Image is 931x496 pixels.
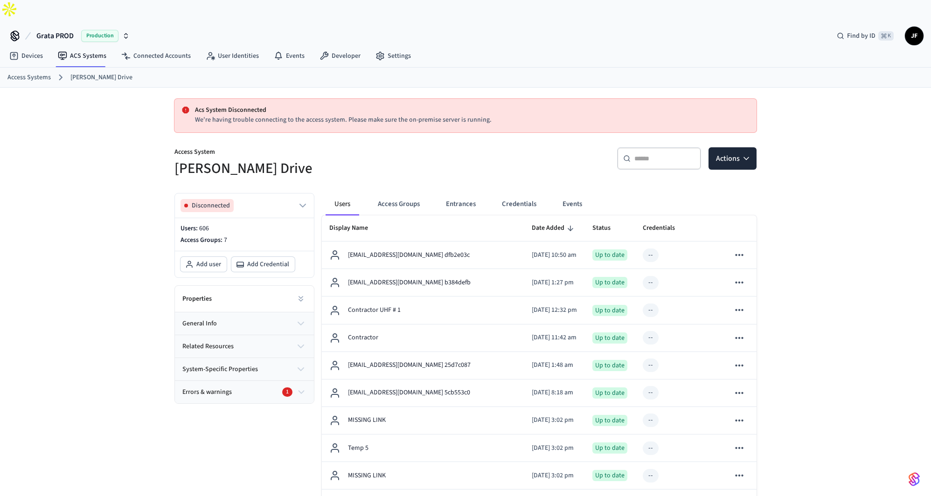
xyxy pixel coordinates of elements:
[348,278,471,288] p: [EMAIL_ADDRESS][DOMAIN_NAME] b384defb
[174,147,460,159] p: Access System
[648,360,653,370] div: --
[175,358,314,380] button: system-specific properties
[182,319,217,329] span: general info
[326,193,359,215] button: Users
[36,30,74,41] span: Grata PROD
[370,193,427,215] button: Access Groups
[175,335,314,358] button: related resources
[70,73,132,83] a: [PERSON_NAME] Drive
[348,333,378,343] p: Contractor
[348,360,471,370] p: [EMAIL_ADDRESS][DOMAIN_NAME] 25d7c087
[532,415,577,425] p: [DATE] 3:02 pm
[643,221,687,235] span: Credentials
[348,305,401,315] p: Contractor UHF # 1
[648,443,653,453] div: --
[592,387,627,399] div: Up to date
[532,360,577,370] p: [DATE] 1:48 am
[199,224,209,233] span: 606
[2,48,50,64] a: Devices
[196,260,221,269] span: Add user
[648,388,653,398] div: --
[114,48,198,64] a: Connected Accounts
[592,415,627,426] div: Up to date
[175,312,314,335] button: general info
[592,249,627,261] div: Up to date
[181,235,308,245] p: Access Groups:
[592,305,627,316] div: Up to date
[532,221,577,235] span: Date Added
[182,365,258,374] span: system-specific properties
[81,30,118,42] span: Production
[532,443,577,453] p: [DATE] 3:02 pm
[648,333,653,343] div: --
[312,48,368,64] a: Developer
[592,332,627,344] div: Up to date
[174,159,460,178] h5: [PERSON_NAME] Drive
[648,278,653,288] div: --
[878,31,894,41] span: ⌘ K
[247,260,289,269] span: Add Credential
[182,342,234,351] span: related resources
[648,471,653,481] div: --
[7,73,51,83] a: Access Systems
[648,415,653,425] div: --
[709,147,757,170] button: Actions
[592,470,627,481] div: Up to date
[906,28,923,44] span: JF
[348,443,368,453] p: Temp 5
[592,277,627,288] div: Up to date
[368,48,418,64] a: Settings
[329,221,380,235] span: Display Name
[592,360,627,371] div: Up to date
[348,388,470,398] p: [EMAIL_ADDRESS][DOMAIN_NAME] 5cb553c0
[532,250,577,260] p: [DATE] 10:50 am
[181,257,227,272] button: Add user
[192,201,230,210] span: Disconnected
[555,193,590,215] button: Events
[266,48,312,64] a: Events
[348,415,386,425] p: MISSING LINK
[648,250,653,260] div: --
[494,193,544,215] button: Credentials
[224,235,227,245] span: 7
[847,31,875,41] span: Find by ID
[532,471,577,481] p: [DATE] 3:02 pm
[282,387,292,397] div: 1
[532,278,577,288] p: [DATE] 1:27 pm
[905,27,924,45] button: JF
[648,305,653,315] div: --
[592,221,623,235] span: Status
[438,193,483,215] button: Entrances
[198,48,266,64] a: User Identities
[532,388,577,398] p: [DATE] 8:18 am
[909,472,920,487] img: SeamLogoGradient.69752ec5.svg
[182,387,232,397] span: Errors & warnings
[175,381,314,403] button: Errors & warnings1
[231,257,295,272] button: Add Credential
[182,294,212,303] h2: Properties
[532,305,577,315] p: [DATE] 12:32 pm
[181,224,308,234] p: Users:
[195,115,749,125] p: We're having trouble connecting to the access system. Please make sure the on-premise server is r...
[532,333,577,343] p: [DATE] 11:42 am
[50,48,114,64] a: ACS Systems
[348,471,386,481] p: MISSING LINK
[592,442,627,454] div: Up to date
[195,105,749,115] p: Acs System Disconnected
[829,28,901,44] div: Find by ID⌘ K
[348,250,470,260] p: [EMAIL_ADDRESS][DOMAIN_NAME] dfb2e03c
[181,199,308,212] button: Disconnected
